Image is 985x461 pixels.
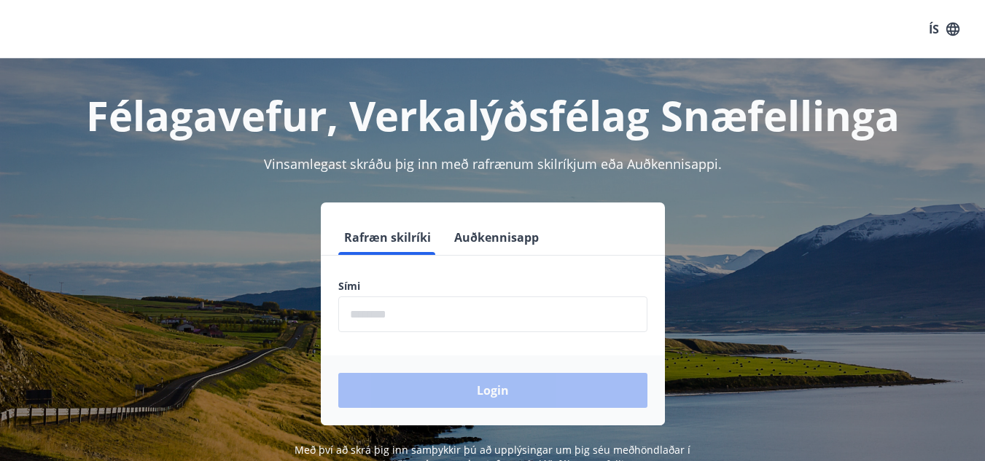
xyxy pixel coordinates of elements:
[264,155,722,173] span: Vinsamlegast skráðu þig inn með rafrænum skilríkjum eða Auðkennisappi.
[921,16,968,42] button: ÍS
[338,279,647,293] label: Sími
[17,87,968,143] h1: Félagavefur, Verkalýðsfélag Snæfellinga
[448,220,545,255] button: Auðkennisapp
[338,220,437,255] button: Rafræn skilríki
